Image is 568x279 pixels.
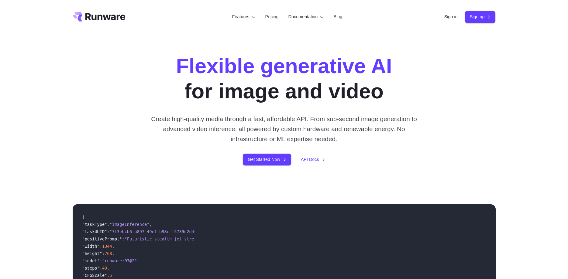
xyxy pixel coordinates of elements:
[149,114,419,144] p: Create high-quality media through a fast, affordable API. From sub-second image generation to adv...
[243,154,291,165] a: Get Started Now
[100,266,102,270] span: :
[82,222,107,227] span: "taskType"
[122,236,124,241] span: :
[333,13,342,20] a: Blog
[110,273,112,278] span: 5
[301,156,325,163] a: API Docs
[82,266,100,270] span: "steps"
[137,258,139,263] span: ,
[73,12,126,22] a: Go to /
[465,11,496,23] a: Sign up
[176,54,392,78] strong: Flexible generative AI
[444,13,458,20] a: Sign in
[82,215,85,219] span: {
[107,229,109,234] span: :
[82,251,102,256] span: "height"
[105,251,112,256] span: 768
[102,251,105,256] span: :
[100,258,102,263] span: :
[112,251,115,256] span: ,
[102,266,107,270] span: 40
[107,222,109,227] span: :
[82,258,100,263] span: "model"
[112,244,115,249] span: ,
[176,53,392,104] h1: for image and video
[107,273,109,278] span: :
[110,229,204,234] span: "7f3ebcb6-b897-49e1-b98c-f5789d2d40d7"
[102,258,137,263] span: "runware:97@2"
[125,236,351,241] span: "Futuristic stealth jet streaking through a neon-lit cityscape with glowing purple exhaust"
[232,13,256,20] label: Features
[288,13,324,20] label: Documentation
[100,244,102,249] span: :
[82,236,122,241] span: "positivePrompt"
[102,244,112,249] span: 1344
[149,222,152,227] span: ,
[82,229,107,234] span: "taskUUID"
[110,222,150,227] span: "imageInference"
[265,13,279,20] a: Pricing
[107,266,109,270] span: ,
[82,273,107,278] span: "CFGScale"
[82,244,100,249] span: "width"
